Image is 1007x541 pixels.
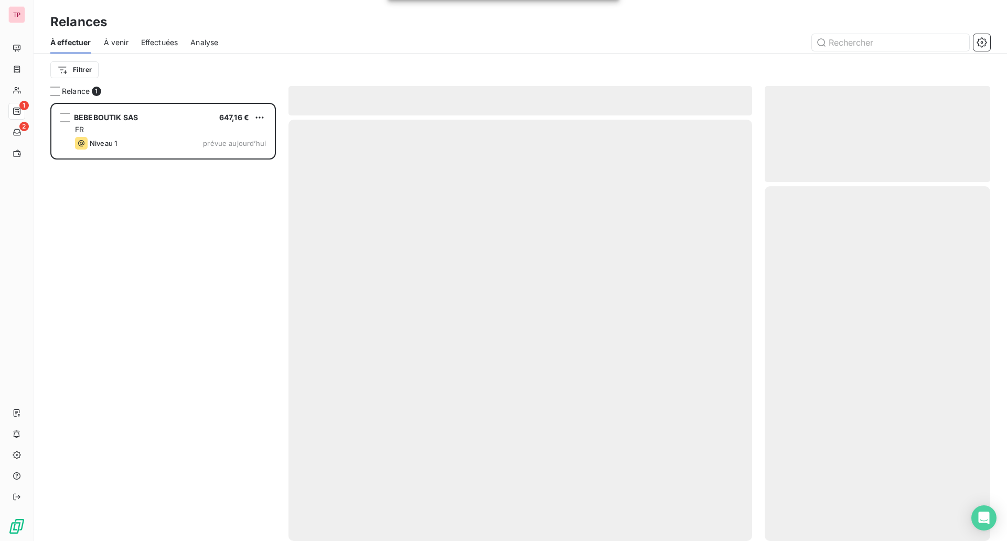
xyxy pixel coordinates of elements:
[90,139,117,147] span: Niveau 1
[62,86,90,97] span: Relance
[92,87,101,96] span: 1
[74,113,138,122] span: BEBEBOUTIK SAS
[190,37,218,48] span: Analyse
[141,37,178,48] span: Effectuées
[8,518,25,535] img: Logo LeanPay
[812,34,969,51] input: Rechercher
[50,37,91,48] span: À effectuer
[8,6,25,23] div: TP
[19,122,29,131] span: 2
[19,101,29,110] span: 1
[203,139,266,147] span: prévue aujourd’hui
[75,125,84,134] span: FR
[50,61,99,78] button: Filtrer
[104,37,128,48] span: À venir
[219,113,249,122] span: 647,16 €
[50,103,276,541] div: grid
[971,505,997,531] div: Open Intercom Messenger
[50,13,107,31] h3: Relances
